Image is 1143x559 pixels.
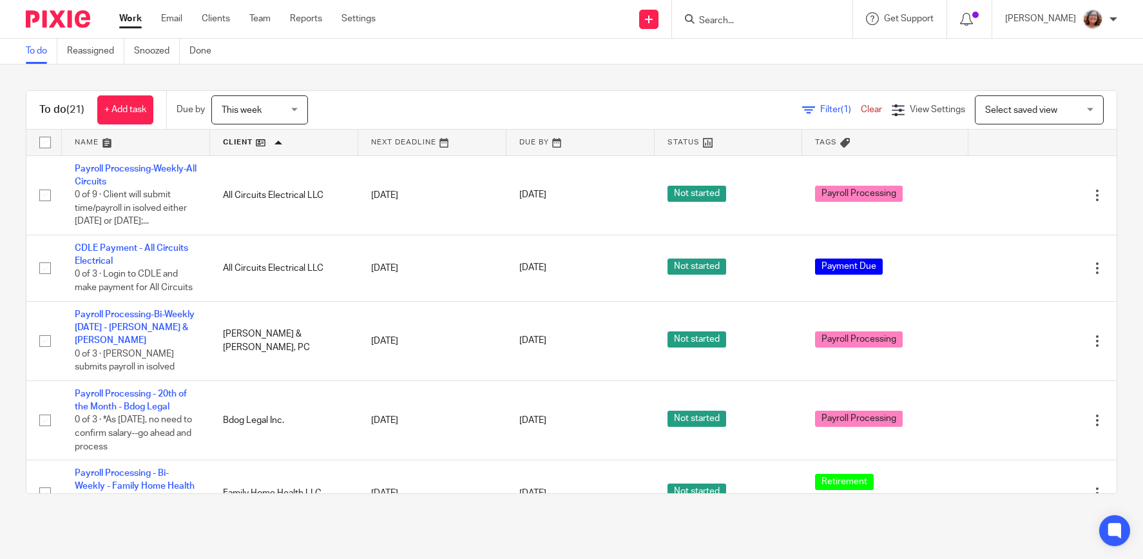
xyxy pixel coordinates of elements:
[815,139,837,146] span: Tags
[519,416,546,425] span: [DATE]
[97,95,153,124] a: + Add task
[698,15,814,27] input: Search
[341,12,376,25] a: Settings
[1082,9,1103,30] img: LB%20Reg%20Headshot%208-2-23.jpg
[26,10,90,28] img: Pixie
[75,469,195,491] a: Payroll Processing - Bi-Weekly - Family Home Health
[358,380,506,460] td: [DATE]
[985,106,1057,115] span: Select saved view
[66,104,84,115] span: (21)
[189,39,221,64] a: Done
[119,12,142,25] a: Work
[815,411,903,427] span: Payroll Processing
[161,12,182,25] a: Email
[815,259,883,275] span: Payment Due
[222,106,262,115] span: This week
[815,331,903,348] span: Payroll Processing
[75,164,197,186] a: Payroll Processing-Weekly-All Circuits
[249,12,271,25] a: Team
[668,484,726,500] span: Not started
[861,105,882,114] a: Clear
[519,191,546,200] span: [DATE]
[519,337,546,346] span: [DATE]
[668,186,726,202] span: Not started
[75,416,192,451] span: 0 of 3 · *As [DATE], no need to confirm salary--go ahead and process
[177,103,205,116] p: Due by
[210,460,358,527] td: Family Home Health LLC
[519,264,546,273] span: [DATE]
[210,301,358,380] td: [PERSON_NAME] & [PERSON_NAME], PC
[75,349,175,372] span: 0 of 3 · [PERSON_NAME] submits payroll in isolved
[358,460,506,527] td: [DATE]
[668,259,726,275] span: Not started
[202,12,230,25] a: Clients
[75,389,187,411] a: Payroll Processing - 20th of the Month - Bdog Legal
[358,155,506,235] td: [DATE]
[290,12,322,25] a: Reports
[668,411,726,427] span: Not started
[668,331,726,348] span: Not started
[910,105,965,114] span: View Settings
[75,244,188,266] a: CDLE Payment - All Circuits Electrical
[67,39,124,64] a: Reassigned
[358,301,506,380] td: [DATE]
[39,103,84,117] h1: To do
[210,380,358,460] td: Bdog Legal Inc.
[210,155,358,235] td: All Circuits Electrical LLC
[815,474,874,490] span: Retirement
[210,235,358,301] td: All Circuits Electrical LLC
[75,190,187,226] span: 0 of 9 · Client will submit time/payroll in isolved either [DATE] or [DATE];...
[884,14,934,23] span: Get Support
[358,235,506,301] td: [DATE]
[841,105,851,114] span: (1)
[519,489,546,498] span: [DATE]
[820,105,861,114] span: Filter
[75,270,193,293] span: 0 of 3 · Login to CDLE and make payment for All Circuits
[75,310,195,346] a: Payroll Processing-Bi-Weekly [DATE] - [PERSON_NAME] & [PERSON_NAME]
[26,39,57,64] a: To do
[134,39,180,64] a: Snoozed
[1005,12,1076,25] p: [PERSON_NAME]
[815,186,903,202] span: Payroll Processing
